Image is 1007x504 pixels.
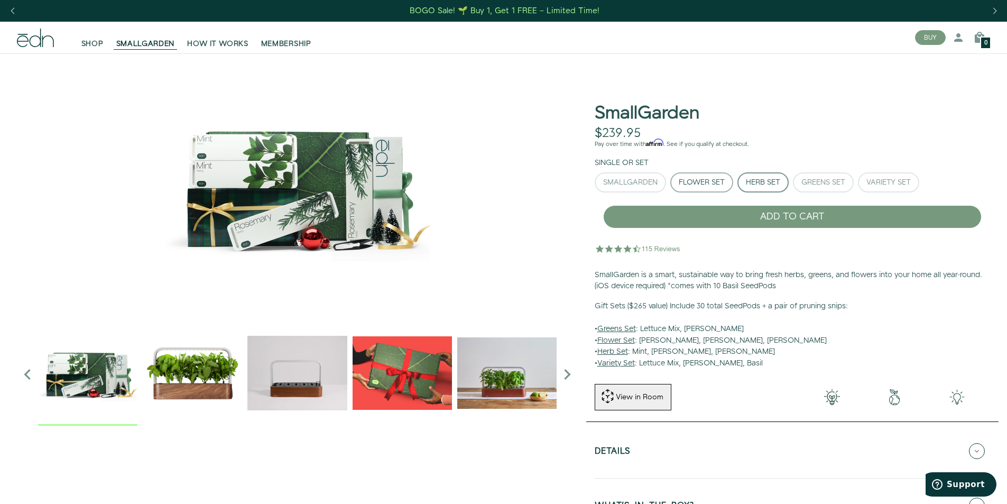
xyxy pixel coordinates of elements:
[595,270,990,292] p: SmallGarden is a smart, sustainable way to bring fresh herbs, greens, and flowers into your home ...
[187,39,248,49] span: HOW IT WORKS
[597,324,636,334] u: Greens Set
[557,364,578,385] i: Next slide
[926,389,988,405] img: edn-smallgarden-tech.png
[457,323,557,423] img: edn-smallgarden-mixed-herbs-table-product-2000px_1024x.jpg
[38,323,137,423] img: edn-holiday-value-herbs-1-square_1000x.png
[353,323,452,423] img: EMAILS_-_Holiday_21_PT1_28_9986b34a-7908-4121-b1c1-9595d1e43abe_1024x.png
[595,301,990,370] p: • : Lettuce Mix, [PERSON_NAME] • : [PERSON_NAME], [PERSON_NAME], [PERSON_NAME] • : Mint, [PERSON_...
[595,384,671,410] button: View in Room
[597,346,628,357] u: Herb Set
[17,364,38,385] i: Previous slide
[17,53,578,318] img: edn-holiday-value-herbs-1-square_1000x.png
[595,126,641,141] div: $239.95
[603,179,658,186] div: SmallGarden
[595,158,649,168] label: Single or Set
[457,323,557,425] div: 4 / 6
[801,179,845,186] div: Greens Set
[81,39,104,49] span: SHOP
[984,40,987,46] span: 0
[255,26,318,49] a: MEMBERSHIP
[793,172,854,193] button: Greens Set
[110,26,181,49] a: SMALLGARDEN
[595,104,699,123] h1: SmallGarden
[595,301,848,311] b: Gift Sets ($265 value) Include 30 total SeedPods + a pair of pruning snips:
[866,179,911,186] div: Variety Set
[926,472,996,499] iframe: Opens a widget where you can find more information
[595,447,631,459] h5: Details
[858,172,919,193] button: Variety Set
[595,172,666,193] button: SmallGarden
[646,139,663,146] span: Affirm
[181,26,254,49] a: HOW IT WORKS
[409,3,600,19] a: BOGO Sale! 🌱 Buy 1, Get 1 FREE – Limited Time!
[597,358,635,369] u: Variety Set
[863,389,926,405] img: green-earth.png
[679,179,725,186] div: Flower Set
[595,238,682,259] img: 4.5 star rating
[247,323,347,425] div: 2 / 6
[143,323,242,425] div: 1 / 6
[670,172,733,193] button: Flower Set
[261,39,311,49] span: MEMBERSHIP
[75,26,110,49] a: SHOP
[353,323,452,425] div: 3 / 6
[595,433,990,470] button: Details
[737,172,789,193] button: Herb Set
[746,179,780,186] div: Herb Set
[615,392,664,402] div: View in Room
[247,323,347,423] img: edn-trim-basil.2021-09-07_14_55_24_1024x.gif
[116,39,175,49] span: SMALLGARDEN
[410,5,599,16] div: BOGO Sale! 🌱 Buy 1, Get 1 FREE – Limited Time!
[597,335,635,346] u: Flower Set
[801,389,863,405] img: 001-light-bulb.png
[915,30,946,45] button: BUY
[595,140,990,149] p: Pay over time with . See if you qualify at checkout.
[603,205,982,228] button: ADD TO CART
[143,323,242,423] img: Official-EDN-SMALLGARDEN-HERB-HERO-SLV-2000px_1024x.png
